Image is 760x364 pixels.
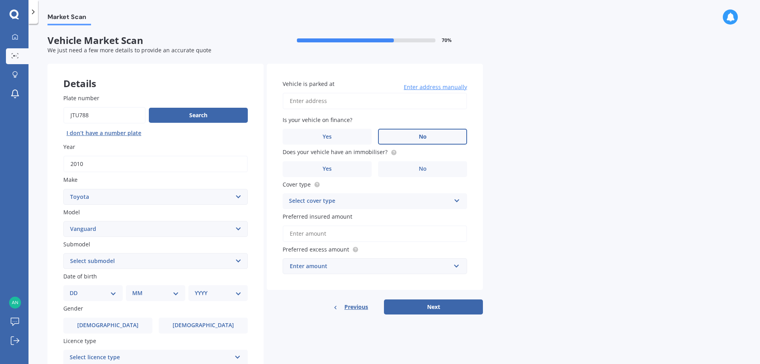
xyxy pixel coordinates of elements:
[63,143,75,151] span: Year
[283,225,467,242] input: Enter amount
[9,297,21,309] img: 8fd6ad09d5942caba952b412054897fc
[63,156,248,172] input: YYYY
[283,93,467,109] input: Enter address
[384,299,483,314] button: Next
[283,149,388,156] span: Does your vehicle have an immobiliser?
[70,353,231,362] div: Select licence type
[77,322,139,329] span: [DEMOGRAPHIC_DATA]
[344,301,368,313] span: Previous
[63,127,144,139] button: I don’t have a number plate
[47,35,265,46] span: Vehicle Market Scan
[289,196,450,206] div: Select cover type
[283,80,334,88] span: Vehicle is parked at
[63,240,90,248] span: Submodel
[442,38,452,43] span: 70 %
[283,116,352,124] span: Is your vehicle on finance?
[173,322,234,329] span: [DEMOGRAPHIC_DATA]
[63,208,80,216] span: Model
[290,262,450,271] div: Enter amount
[323,133,332,140] span: Yes
[63,305,83,313] span: Gender
[63,337,96,345] span: Licence type
[404,83,467,91] span: Enter address manually
[47,64,264,88] div: Details
[419,166,427,172] span: No
[283,181,311,188] span: Cover type
[283,213,352,220] span: Preferred insured amount
[63,107,146,124] input: Enter plate number
[63,94,99,102] span: Plate number
[419,133,427,140] span: No
[283,246,349,253] span: Preferred excess amount
[47,13,91,24] span: Market Scan
[323,166,332,172] span: Yes
[47,46,211,54] span: We just need a few more details to provide an accurate quote
[63,176,78,184] span: Make
[149,108,248,123] button: Search
[63,273,97,280] span: Date of birth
